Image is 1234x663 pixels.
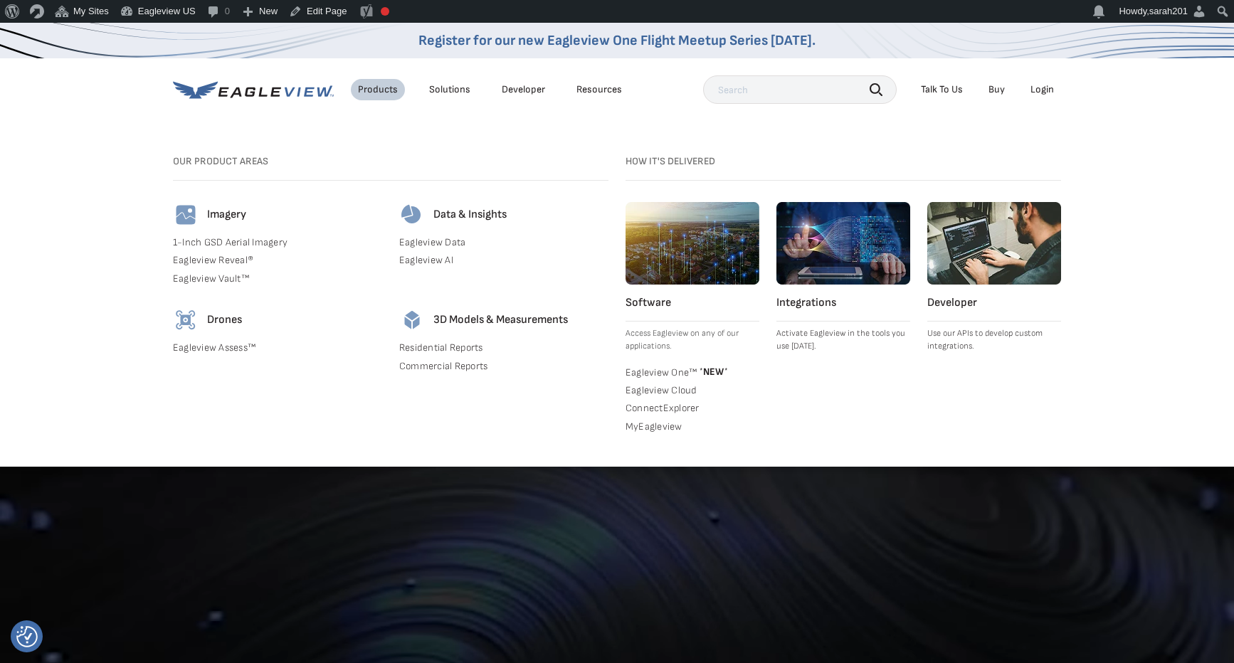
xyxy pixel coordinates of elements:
a: ConnectExplorer [626,402,759,415]
h3: How it's Delivered [626,155,1061,168]
a: 1-Inch GSD Aerial Imagery [173,236,382,249]
img: imagery-icon.svg [173,202,199,228]
span: NEW [697,366,727,378]
a: Eagleview Reveal® [173,254,382,267]
a: Eagleview Vault™ [173,272,382,285]
div: Needs improvement [381,7,389,16]
a: Eagleview AI [399,254,608,267]
a: Residential Reports [399,341,608,354]
img: software.webp [626,202,759,285]
img: integrations.webp [776,202,910,285]
img: 3d-models-icon.svg [399,307,425,333]
a: Developer Use our APIs to develop custom integrations. [927,202,1061,353]
p: Activate Eagleview in the tools you use [DATE]. [776,327,910,353]
div: Resources [576,83,622,96]
a: Eagleview One™ *NEW* [626,364,759,378]
a: Commercial Reports [399,360,608,373]
div: Login [1030,83,1054,96]
div: Solutions [429,83,470,96]
img: drones-icon.svg [173,307,199,333]
a: Eagleview Cloud [626,384,759,397]
div: Products [358,83,398,96]
a: Developer [502,83,545,96]
a: Register for our new Eagleview One Flight Meetup Series [DATE]. [418,32,816,49]
h4: Integrations [776,296,910,310]
h3: Our Product Areas [173,155,608,168]
h4: 3D Models & Measurements [433,313,568,327]
input: Search [703,75,897,104]
img: developer.webp [927,202,1061,285]
a: Integrations Activate Eagleview in the tools you use [DATE]. [776,202,910,353]
img: Revisit consent button [16,626,38,647]
a: Buy [988,83,1005,96]
h4: Data & Insights [433,208,507,222]
h4: Developer [927,296,1061,310]
a: Eagleview Assess™ [173,341,382,354]
h4: Imagery [207,208,246,222]
a: MyEagleview [626,420,759,433]
p: Use our APIs to develop custom integrations. [927,327,1061,353]
h4: Drones [207,313,242,327]
h4: Software [626,296,759,310]
img: data-icon.svg [399,202,425,228]
a: Eagleview Data [399,236,608,249]
span: sarah201 [1149,6,1188,16]
p: Access Eagleview on any of our applications. [626,327,759,353]
button: Consent Preferences [16,626,38,647]
div: Talk To Us [921,83,963,96]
